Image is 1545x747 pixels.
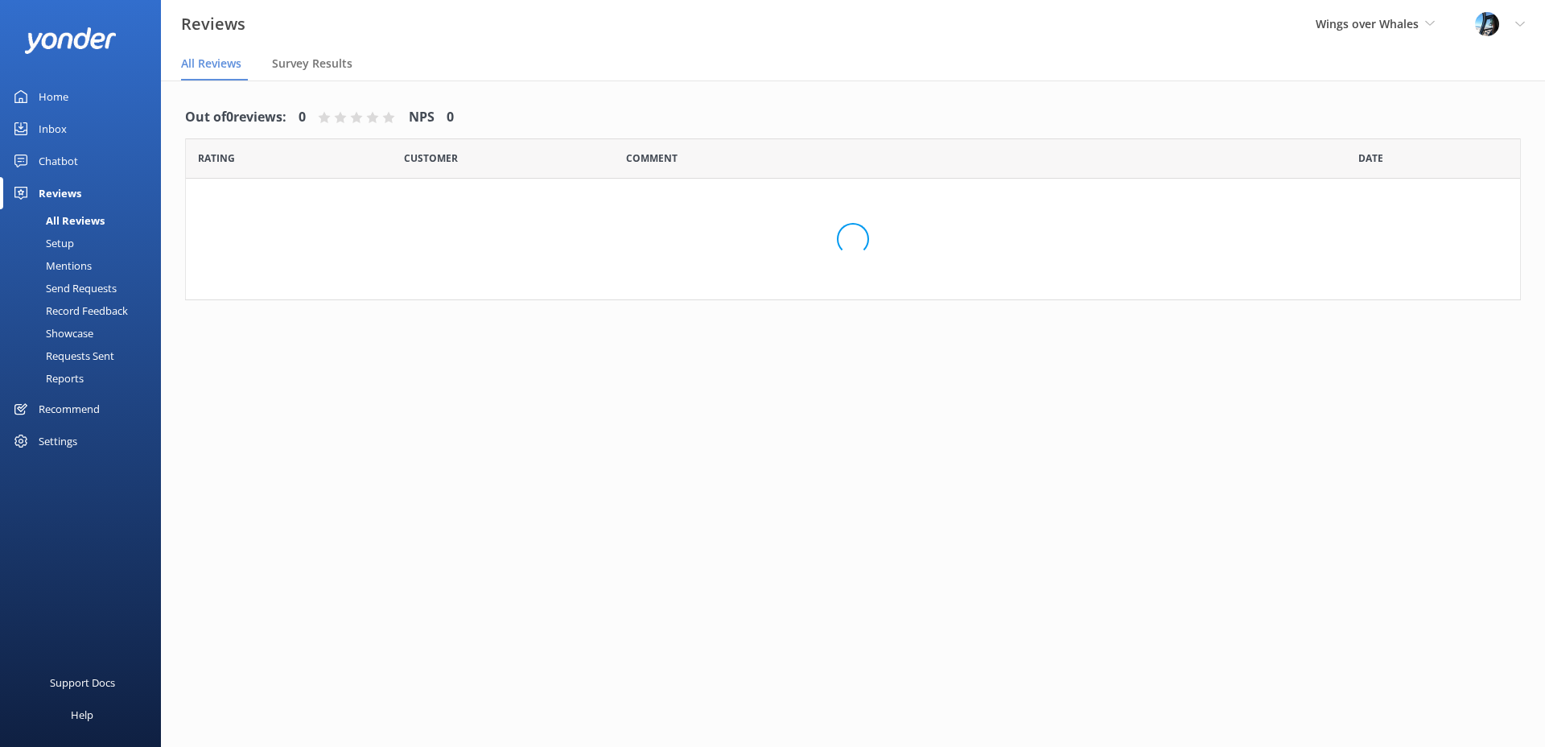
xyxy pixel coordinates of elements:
[299,107,306,128] h4: 0
[1316,16,1419,31] span: Wings over Whales
[1475,12,1499,36] img: 145-1635463833.jpg
[50,667,115,699] div: Support Docs
[10,277,117,299] div: Send Requests
[626,151,678,166] span: Question
[10,345,114,367] div: Requests Sent
[39,177,81,209] div: Reviews
[409,107,435,128] h4: NPS
[39,393,100,425] div: Recommend
[10,367,161,390] a: Reports
[181,56,241,72] span: All Reviews
[10,367,84,390] div: Reports
[10,322,161,345] a: Showcase
[39,425,77,457] div: Settings
[39,80,68,113] div: Home
[10,232,161,254] a: Setup
[272,56,352,72] span: Survey Results
[404,151,458,166] span: Date
[447,107,454,128] h4: 0
[10,254,92,277] div: Mentions
[71,699,93,731] div: Help
[181,11,245,37] h3: Reviews
[10,299,161,322] a: Record Feedback
[10,254,161,277] a: Mentions
[39,113,67,145] div: Inbox
[10,232,74,254] div: Setup
[1358,151,1383,166] span: Date
[10,277,161,299] a: Send Requests
[10,209,161,232] a: All Reviews
[10,209,105,232] div: All Reviews
[10,345,161,367] a: Requests Sent
[185,107,286,128] h4: Out of 0 reviews:
[10,322,93,345] div: Showcase
[198,151,235,166] span: Date
[24,27,117,54] img: yonder-white-logo.png
[39,145,78,177] div: Chatbot
[10,299,128,322] div: Record Feedback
